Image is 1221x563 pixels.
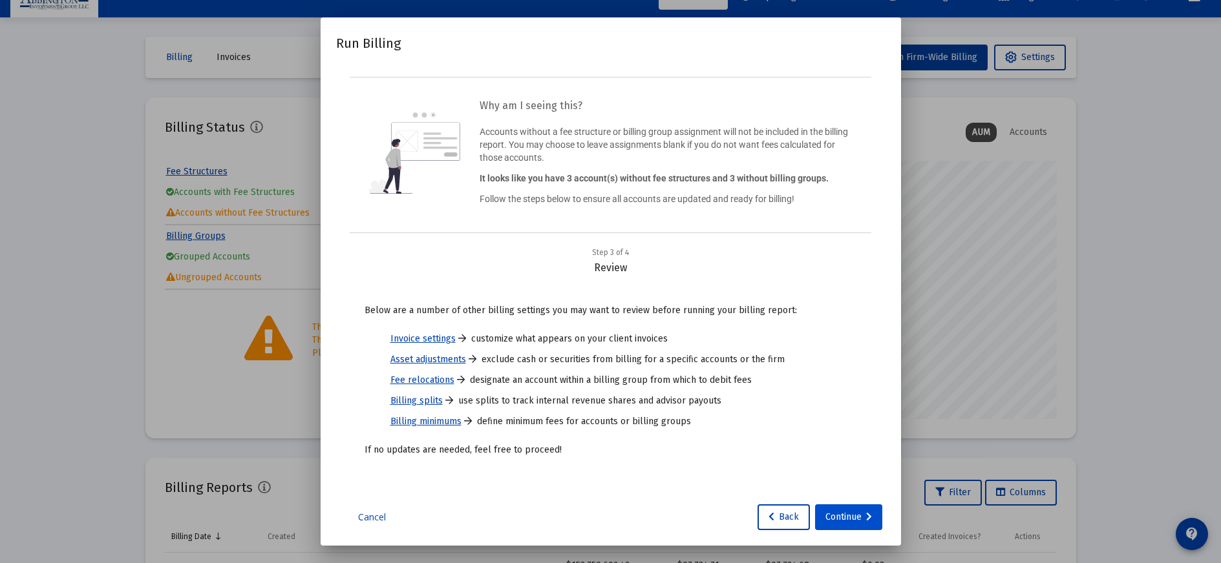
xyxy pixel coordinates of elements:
h3: Why am I seeing this? [480,97,852,115]
a: Billing splits [390,394,443,407]
div: Step 3 of 4 [592,246,629,259]
a: Cancel [340,511,405,524]
li: use splits to track internal revenue shares and advisor payouts [390,394,831,407]
p: Follow the steps below to ensure all accounts are updated and ready for billing! [480,192,852,205]
span: Back [769,511,799,522]
div: Continue [825,504,872,530]
p: Below are a number of other billing settings you may want to review before running your billing r... [365,304,857,317]
button: Back [758,504,810,530]
p: If no updates are needed, feel free to proceed! [365,444,857,456]
img: question [369,112,460,194]
a: Invoice settings [390,333,456,345]
a: Billing minimums [390,415,462,428]
li: designate an account within a billing group from which to debit fees [390,374,831,387]
p: Accounts without a fee structure or billing group assignment will not be included in the billing ... [480,125,852,164]
div: Review [352,246,870,274]
a: Fee relocations [390,374,454,387]
li: customize what appears on your client invoices [390,333,831,345]
button: Continue [815,504,882,530]
p: It looks like you have 3 account(s) without fee structures and 3 without billing groups. [480,172,852,185]
li: define minimum fees for accounts or billing groups [390,415,831,428]
a: Asset adjustments [390,353,466,366]
li: exclude cash or securities from billing for a specific accounts or the firm [390,353,831,366]
h2: Run Billing [336,33,401,54]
